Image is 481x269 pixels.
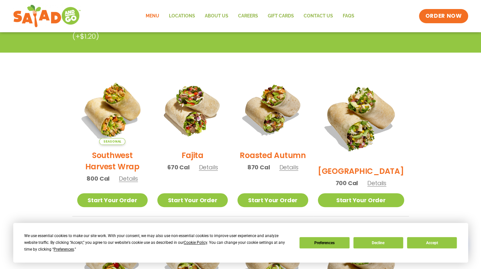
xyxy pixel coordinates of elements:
[299,9,338,24] a: Contact Us
[13,3,81,29] img: new-SAG-logo-768×292
[233,9,263,24] a: Careers
[54,247,74,252] span: Preferences
[407,237,457,248] button: Accept
[99,138,125,145] span: Seasonal
[119,174,138,183] span: Details
[24,233,292,253] div: We use essential cookies to make our site work. With your consent, we may also use non-essential ...
[182,150,204,161] h2: Fajita
[157,75,228,145] img: Product photo for Fajita Wrap
[335,179,358,187] span: 700 Cal
[419,9,468,23] a: ORDER NOW
[199,163,218,171] span: Details
[318,193,404,207] a: Start Your Order
[338,9,359,24] a: FAQs
[425,12,462,20] span: ORDER NOW
[157,193,228,207] a: Start Your Order
[77,75,148,145] img: Product photo for Southwest Harvest Wrap
[240,150,306,161] h2: Roasted Autumn
[237,193,308,207] a: Start Your Order
[318,165,404,177] h2: [GEOGRAPHIC_DATA]
[237,75,308,145] img: Product photo for Roasted Autumn Wrap
[353,237,403,248] button: Decline
[141,9,164,24] a: Menu
[87,174,110,183] span: 800 Cal
[367,179,386,187] span: Details
[200,9,233,24] a: About Us
[263,9,299,24] a: GIFT CARDS
[77,150,148,172] h2: Southwest Harvest Wrap
[167,163,190,172] span: 670 Cal
[299,237,349,248] button: Preferences
[247,163,270,172] span: 870 Cal
[13,223,468,263] div: Cookie Consent Prompt
[279,163,298,171] span: Details
[164,9,200,24] a: Locations
[77,193,148,207] a: Start Your Order
[184,240,207,245] span: Cookie Policy
[318,75,404,161] img: Product photo for BBQ Ranch Wrap
[141,9,359,24] nav: Menu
